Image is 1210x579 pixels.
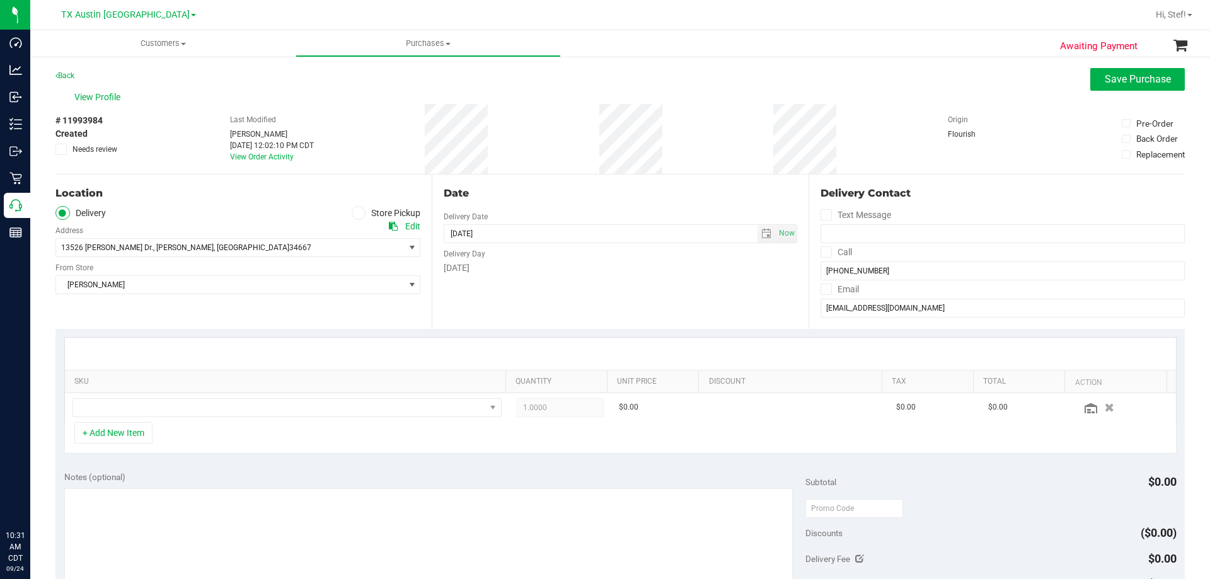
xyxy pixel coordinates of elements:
span: Notes (optional) [64,472,125,482]
inline-svg: Retail [9,172,22,185]
span: Purchases [296,38,560,49]
div: Back Order [1136,132,1178,145]
div: Date [444,186,797,201]
inline-svg: Analytics [9,64,22,76]
label: Delivery [55,206,106,221]
span: NO DATA FOUND [72,398,502,417]
label: Email [821,280,859,299]
div: [DATE] [444,261,797,275]
a: Purchases [296,30,561,57]
span: ($0.00) [1141,526,1177,539]
label: Store Pickup [352,206,421,221]
div: Replacement [1136,148,1185,161]
label: Last Modified [230,114,276,125]
div: Copy address to clipboard [389,220,398,233]
div: Flourish [948,129,1011,140]
span: $0.00 [988,401,1008,413]
span: View Profile [74,91,125,104]
span: Created [55,127,88,140]
button: + Add New Item [74,422,153,444]
span: [PERSON_NAME] [56,276,404,294]
span: Awaiting Payment [1060,39,1138,54]
inline-svg: Reports [9,226,22,239]
span: Needs review [72,144,117,155]
div: [PERSON_NAME] [230,129,314,140]
span: $0.00 [619,401,638,413]
span: select [404,239,420,256]
div: Location [55,186,420,201]
a: SKU [74,377,501,387]
label: Delivery Date [444,211,488,222]
span: select [758,225,776,243]
label: Call [821,243,852,261]
span: Subtotal [805,477,836,487]
span: Discounts [805,522,843,544]
a: Total [983,377,1060,387]
a: Discount [709,377,877,387]
span: Hi, Stef! [1156,9,1186,20]
p: 09/24 [6,564,25,573]
div: [DATE] 12:02:10 PM CDT [230,140,314,151]
span: TX Austin [GEOGRAPHIC_DATA] [61,9,190,20]
inline-svg: Inventory [9,118,22,130]
a: Quantity [516,377,602,387]
input: Format: (999) 999-9999 [821,261,1185,280]
inline-svg: Inbound [9,91,22,103]
a: Tax [892,377,969,387]
span: Customers [30,38,296,49]
inline-svg: Dashboard [9,37,22,49]
label: From Store [55,262,93,273]
label: Text Message [821,206,891,224]
th: Action [1064,370,1166,393]
span: , [PERSON_NAME] [153,243,214,252]
div: Pre-Order [1136,117,1173,130]
inline-svg: Outbound [9,145,22,158]
span: $0.00 [896,401,916,413]
label: Origin [948,114,968,125]
inline-svg: Call Center [9,199,22,212]
span: Delivery Fee [805,554,850,564]
span: 34667 [289,243,311,252]
div: Delivery Contact [821,186,1185,201]
span: Set Current date [776,224,797,243]
a: Unit Price [617,377,694,387]
span: 13526 [PERSON_NAME] Dr. [61,243,153,252]
span: select [404,276,420,294]
span: Save Purchase [1105,73,1171,85]
span: $0.00 [1148,475,1177,488]
button: Save Purchase [1090,68,1185,91]
a: View Order Activity [230,152,294,161]
input: Format: (999) 999-9999 [821,224,1185,243]
label: Delivery Day [444,248,485,260]
label: Address [55,225,83,236]
span: # 11993984 [55,114,103,127]
a: Back [55,71,74,80]
p: 10:31 AM CDT [6,530,25,564]
span: select [776,225,797,243]
input: Promo Code [805,499,903,518]
iframe: Resource center unread badge [37,476,52,491]
div: Edit [405,220,420,233]
span: $0.00 [1148,552,1177,565]
iframe: Resource center [13,478,50,516]
i: Edit Delivery Fee [855,554,864,563]
span: , [GEOGRAPHIC_DATA] [214,243,289,252]
a: Customers [30,30,296,57]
